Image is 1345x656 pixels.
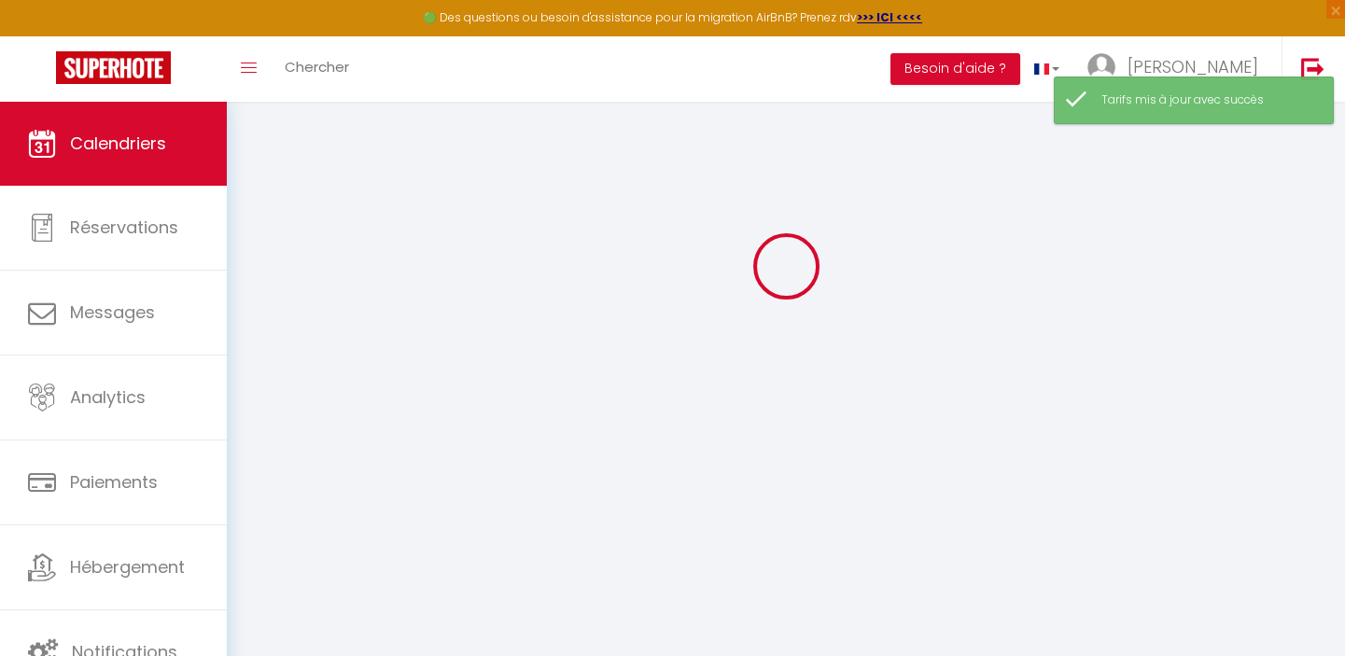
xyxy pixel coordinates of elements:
[857,9,922,25] a: >>> ICI <<<<
[1301,57,1324,80] img: logout
[1073,36,1282,102] a: ... [PERSON_NAME]
[1101,91,1314,109] div: Tarifs mis à jour avec succès
[70,555,185,579] span: Hébergement
[70,216,178,239] span: Réservations
[70,385,146,409] span: Analytics
[70,132,166,155] span: Calendriers
[890,53,1020,85] button: Besoin d'aide ?
[1087,53,1115,81] img: ...
[56,51,171,84] img: Super Booking
[70,470,158,494] span: Paiements
[1128,55,1258,78] span: [PERSON_NAME]
[285,57,349,77] span: Chercher
[70,300,155,324] span: Messages
[271,36,363,102] a: Chercher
